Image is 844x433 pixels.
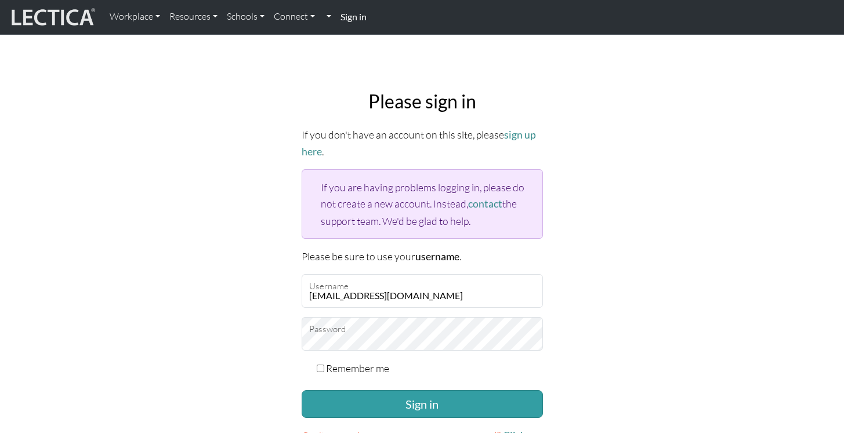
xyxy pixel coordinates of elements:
input: Username [302,274,543,308]
label: Remember me [326,360,389,376]
p: If you don't have an account on this site, please . [302,126,543,160]
div: If you are having problems logging in, please do not create a new account. Instead, the support t... [302,169,543,238]
button: Sign in [302,390,543,418]
a: Workplace [105,5,165,29]
h2: Please sign in [302,90,543,112]
img: lecticalive [9,6,96,28]
strong: username [415,250,459,263]
strong: Sign in [341,11,367,22]
a: Resources [165,5,222,29]
p: Please be sure to use your . [302,248,543,265]
a: Sign in [336,5,371,30]
a: Connect [269,5,320,29]
a: Schools [222,5,269,29]
a: contact [468,198,502,210]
